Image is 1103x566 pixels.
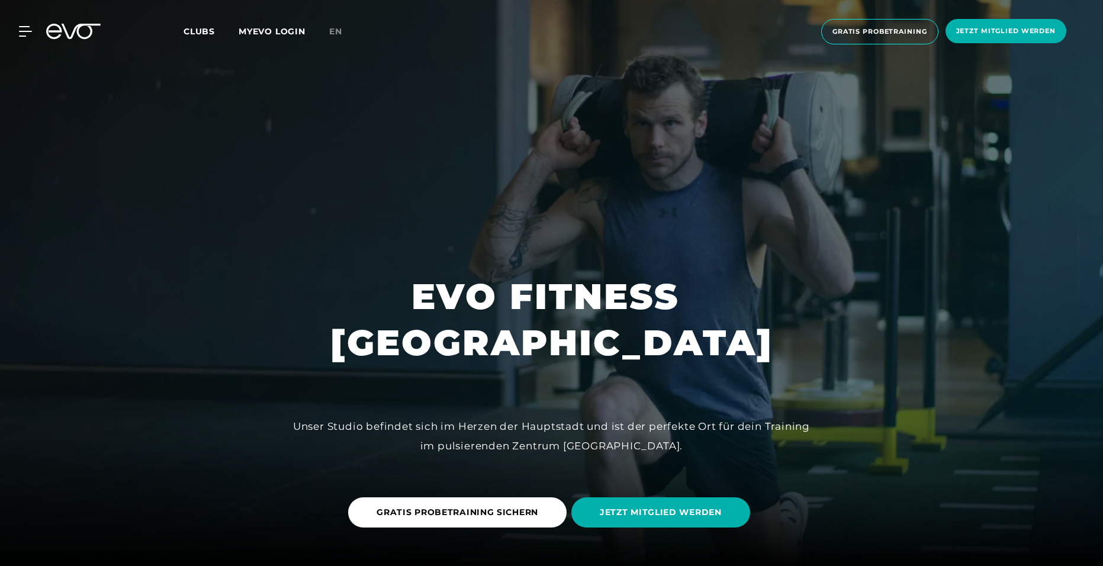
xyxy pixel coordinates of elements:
h1: EVO FITNESS [GEOGRAPHIC_DATA] [330,274,773,366]
span: JETZT MITGLIED WERDEN [600,506,722,519]
div: Unser Studio befindet sich im Herzen der Hauptstadt und ist der perfekte Ort für dein Training im... [285,417,818,455]
a: en [329,25,356,38]
a: GRATIS PROBETRAINING SICHERN [348,488,571,536]
a: JETZT MITGLIED WERDEN [571,488,755,536]
a: Gratis Probetraining [818,19,942,44]
span: GRATIS PROBETRAINING SICHERN [377,506,538,519]
span: Gratis Probetraining [832,27,927,37]
a: Clubs [184,25,239,37]
a: Jetzt Mitglied werden [942,19,1070,44]
a: MYEVO LOGIN [239,26,306,37]
span: en [329,26,342,37]
span: Clubs [184,26,215,37]
span: Jetzt Mitglied werden [956,26,1056,36]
